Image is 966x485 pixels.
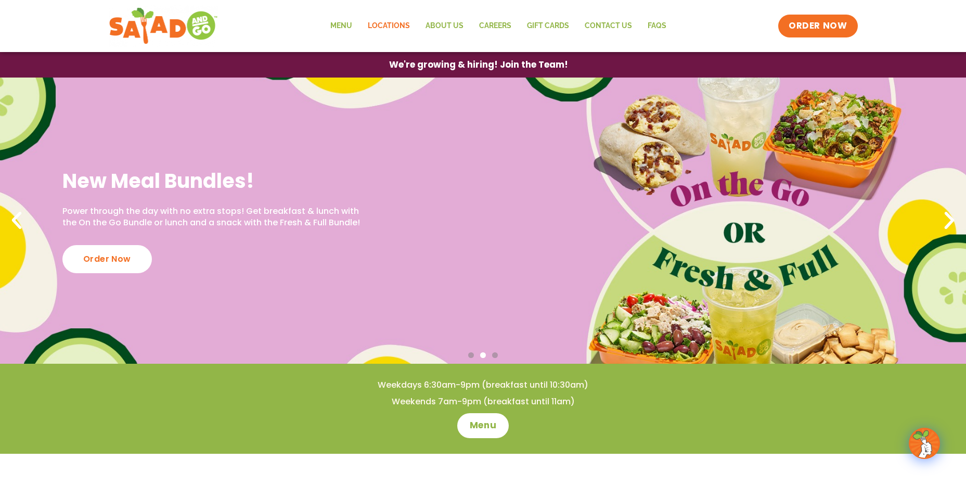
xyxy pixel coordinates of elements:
[480,352,486,358] span: Go to slide 2
[457,413,509,438] a: Menu
[519,14,577,38] a: GIFT CARDS
[577,14,640,38] a: Contact Us
[109,5,218,47] img: new-SAG-logo-768×292
[418,14,471,38] a: About Us
[62,168,360,194] h2: New Meal Bundles!
[492,352,498,358] span: Go to slide 3
[373,53,584,77] a: We're growing & hiring! Join the Team!
[468,352,474,358] span: Go to slide 1
[5,209,28,232] div: Previous slide
[323,14,674,38] nav: Menu
[360,14,418,38] a: Locations
[640,14,674,38] a: FAQs
[21,396,945,407] h4: Weekends 7am-9pm (breakfast until 11am)
[910,429,939,458] img: wpChatIcon
[789,20,847,32] span: ORDER NOW
[323,14,360,38] a: Menu
[938,209,961,232] div: Next slide
[62,245,152,273] div: Order Now
[778,15,857,37] a: ORDER NOW
[471,14,519,38] a: Careers
[21,379,945,391] h4: Weekdays 6:30am-9pm (breakfast until 10:30am)
[470,419,496,432] span: Menu
[62,206,360,229] p: Power through the day with no extra stops! Get breakfast & lunch with the On the Go Bundle or lun...
[389,60,568,69] span: We're growing & hiring! Join the Team!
